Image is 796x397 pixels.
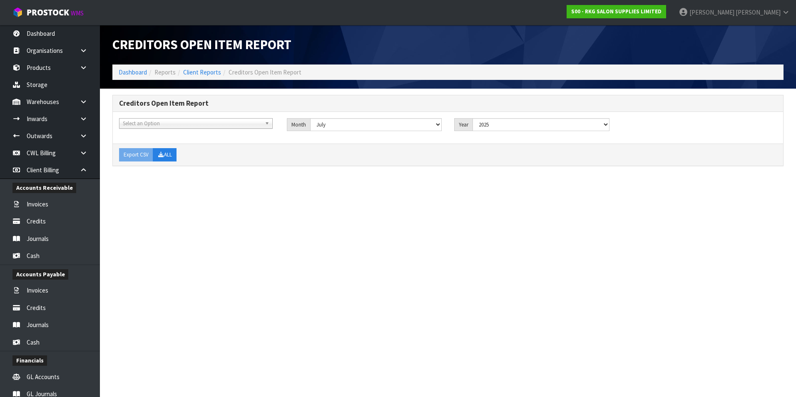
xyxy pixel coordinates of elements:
[119,68,147,76] a: Dashboard
[123,119,261,129] span: Select an Option
[112,36,291,53] span: Creditors Open Item Report
[153,148,177,161] button: ALL
[154,68,176,76] span: Reports
[12,183,76,193] span: Accounts Receivable
[27,7,69,18] span: ProStock
[12,7,23,17] img: cube-alt.png
[183,68,221,76] a: Client Reports
[287,118,310,132] div: Month
[567,5,666,18] a: S00 - RKG SALON SUPPLIES LIMITED
[12,355,47,366] span: Financials
[736,8,781,16] span: [PERSON_NAME]
[119,99,777,107] h3: Creditors Open Item Report
[71,9,84,17] small: WMS
[454,118,473,132] div: Year
[12,269,68,280] span: Accounts Payable
[689,8,734,16] span: [PERSON_NAME]
[229,68,301,76] span: Creditors Open Item Report
[119,148,153,161] button: Export CSV
[571,8,662,15] strong: S00 - RKG SALON SUPPLIES LIMITED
